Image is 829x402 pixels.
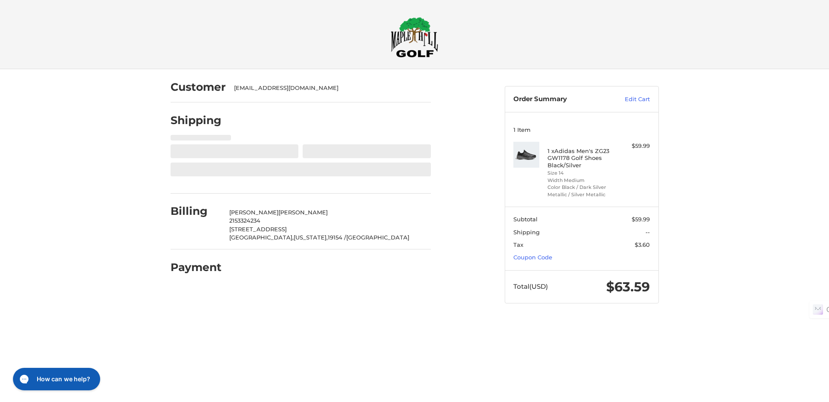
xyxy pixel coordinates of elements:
[635,241,650,248] span: $3.60
[171,261,221,274] h2: Payment
[513,241,523,248] span: Tax
[547,147,614,169] h4: 1 x Adidas Men's ZG23 GW1178 Golf Shoes Black/Silver
[547,169,614,177] li: Size 14
[328,234,346,241] span: 19154 /
[513,282,548,290] span: Total (USD)
[294,234,328,241] span: [US_STATE],
[229,209,278,216] span: [PERSON_NAME]
[645,229,650,236] span: --
[616,142,650,150] div: $59.99
[606,279,650,295] span: $63.59
[171,114,221,127] h2: Shipping
[234,84,422,93] div: [EMAIL_ADDRESS][DOMAIN_NAME]
[391,17,438,57] img: Maple Hill Golf
[278,209,328,216] span: [PERSON_NAME]
[547,184,614,198] li: Color Black / Dark Silver Metallic / Silver Metallic
[513,126,650,133] h3: 1 Item
[547,177,614,184] li: Width Medium
[513,254,552,261] a: Coupon Code
[513,216,538,223] span: Subtotal
[632,216,650,223] span: $59.99
[229,226,287,233] span: [STREET_ADDRESS]
[606,95,650,104] a: Edit Cart
[171,204,221,218] h2: Billing
[171,80,226,94] h2: Customer
[229,234,294,241] span: [GEOGRAPHIC_DATA],
[346,234,409,241] span: [GEOGRAPHIC_DATA]
[513,95,606,104] h3: Order Summary
[229,217,260,224] span: 2153324234
[9,365,103,393] iframe: Gorgias live chat messenger
[513,229,540,236] span: Shipping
